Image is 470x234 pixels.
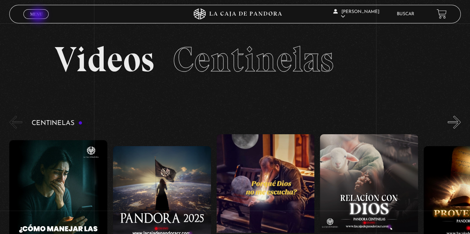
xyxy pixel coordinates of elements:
[9,116,22,129] button: Previous
[27,18,45,23] span: Cerrar
[448,116,461,129] button: Next
[32,120,82,127] h3: Centinelas
[30,12,42,16] span: Menu
[437,9,447,19] a: View your shopping cart
[333,10,379,19] span: [PERSON_NAME]
[397,12,414,16] a: Buscar
[55,42,416,77] h2: Videos
[173,38,334,80] span: Centinelas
